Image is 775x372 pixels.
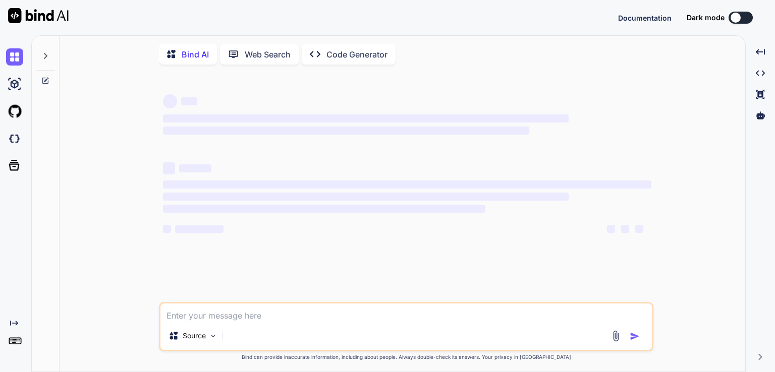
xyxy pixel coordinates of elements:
img: Bind AI [8,8,69,23]
span: ‌ [163,114,568,122]
span: ‌ [635,225,643,233]
img: chat [6,48,23,66]
span: ‌ [163,94,177,108]
span: ‌ [163,162,175,174]
img: attachment [610,330,622,342]
p: Source [183,331,206,341]
button: Documentation [618,13,672,23]
span: ‌ [163,193,568,201]
span: Dark mode [687,13,725,23]
p: Bind AI [182,48,209,60]
span: ‌ [175,225,224,233]
p: Bind can provide inaccurate information, including about people. Always double-check its answers.... [159,353,653,361]
img: icon [630,331,640,341]
span: ‌ [607,225,615,233]
img: darkCloudIdeIcon [6,130,23,147]
span: ‌ [621,225,629,233]
span: Documentation [618,14,672,22]
img: ai-studio [6,76,23,93]
img: githubLight [6,103,23,120]
span: ‌ [181,97,197,105]
p: Code Generator [326,48,387,60]
img: Pick Models [209,332,217,340]
span: ‌ [163,127,529,135]
span: ‌ [179,164,211,172]
span: ‌ [163,225,171,233]
span: ‌ [163,180,651,189]
span: ‌ [163,205,485,213]
p: Web Search [245,48,291,60]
